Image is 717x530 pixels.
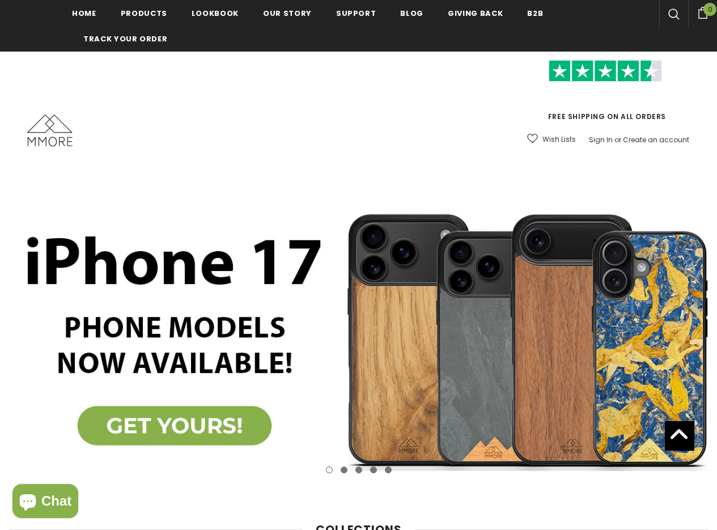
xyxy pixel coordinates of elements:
[400,8,423,19] span: Blog
[83,26,167,51] a: Track your order
[520,82,690,111] iframe: Customer reviews powered by Trustpilot
[527,8,543,19] span: B2B
[121,8,167,19] span: Products
[703,3,716,16] span: 0
[623,135,689,145] a: Create an account
[527,129,576,149] a: Wish Lists
[326,467,333,473] button: 1
[688,5,717,19] a: 0
[520,65,690,121] span: FREE SHIPPING ON ALL ORDERS
[542,134,576,145] span: Wish Lists
[549,60,662,82] img: Trust Pilot Stars
[448,8,503,19] span: Giving back
[192,8,239,19] span: Lookbook
[355,467,362,473] button: 3
[263,8,312,19] span: Our Story
[614,135,621,145] span: or
[83,33,167,44] span: Track your order
[27,115,73,146] img: MMORE Cases
[72,8,96,19] span: Home
[336,8,376,19] span: support
[589,135,613,145] a: Sign In
[341,467,347,473] button: 2
[9,484,82,521] inbox-online-store-chat: Shopify online store chat
[370,467,377,473] button: 4
[385,467,392,473] button: 5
